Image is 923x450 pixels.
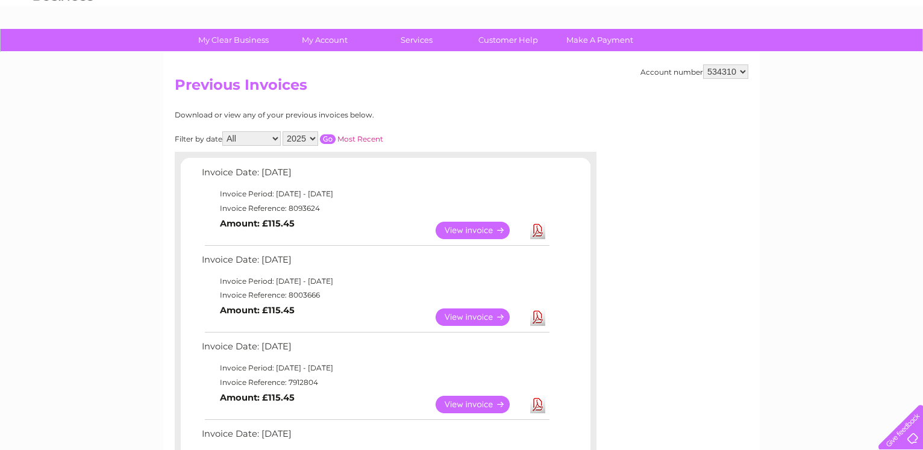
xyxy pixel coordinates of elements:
a: View [436,222,524,239]
a: Download [530,222,545,239]
a: My Clear Business [184,29,283,51]
td: Invoice Reference: 8003666 [199,288,551,302]
td: Invoice Reference: 8093624 [199,201,551,216]
td: Invoice Date: [DATE] [199,164,551,187]
a: Services [367,29,466,51]
div: Account number [640,64,748,79]
a: Customer Help [458,29,558,51]
b: Amount: £115.45 [220,392,295,403]
a: Water [711,51,734,60]
a: Log out [883,51,912,60]
div: Clear Business is a trading name of Verastar Limited (registered in [GEOGRAPHIC_DATA] No. 3667643... [178,7,747,58]
td: Invoice Date: [DATE] [199,426,551,448]
a: Download [530,308,545,326]
a: View [436,396,524,413]
a: View [436,308,524,326]
td: Invoice Date: [DATE] [199,339,551,361]
div: Download or view any of your previous invoices below. [175,111,491,119]
td: Invoice Reference: 7912804 [199,375,551,390]
img: logo.png [33,31,94,68]
b: Amount: £115.45 [220,218,295,229]
a: Energy [741,51,768,60]
a: Contact [843,51,872,60]
a: Blog [818,51,836,60]
b: Amount: £115.45 [220,305,295,316]
a: Telecoms [775,51,811,60]
a: My Account [275,29,375,51]
h2: Previous Invoices [175,77,748,99]
td: Invoice Period: [DATE] - [DATE] [199,274,551,289]
a: Download [530,396,545,413]
td: Invoice Period: [DATE] - [DATE] [199,361,551,375]
div: Filter by date [175,131,491,146]
a: Most Recent [337,134,383,143]
td: Invoice Period: [DATE] - [DATE] [199,187,551,201]
a: 0333 014 3131 [696,6,779,21]
td: Invoice Date: [DATE] [199,252,551,274]
a: Make A Payment [550,29,649,51]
